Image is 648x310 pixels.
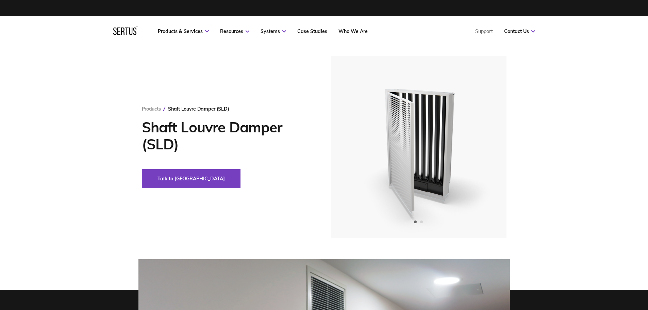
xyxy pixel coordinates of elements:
[220,28,249,34] a: Resources
[142,169,240,188] button: Talk to [GEOGRAPHIC_DATA]
[475,28,493,34] a: Support
[504,28,535,34] a: Contact Us
[142,119,310,153] h1: Shaft Louvre Damper (SLD)
[261,28,286,34] a: Systems
[158,28,209,34] a: Products & Services
[338,28,368,34] a: Who We Are
[142,106,161,112] a: Products
[420,221,423,223] span: Go to slide 2
[297,28,327,34] a: Case Studies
